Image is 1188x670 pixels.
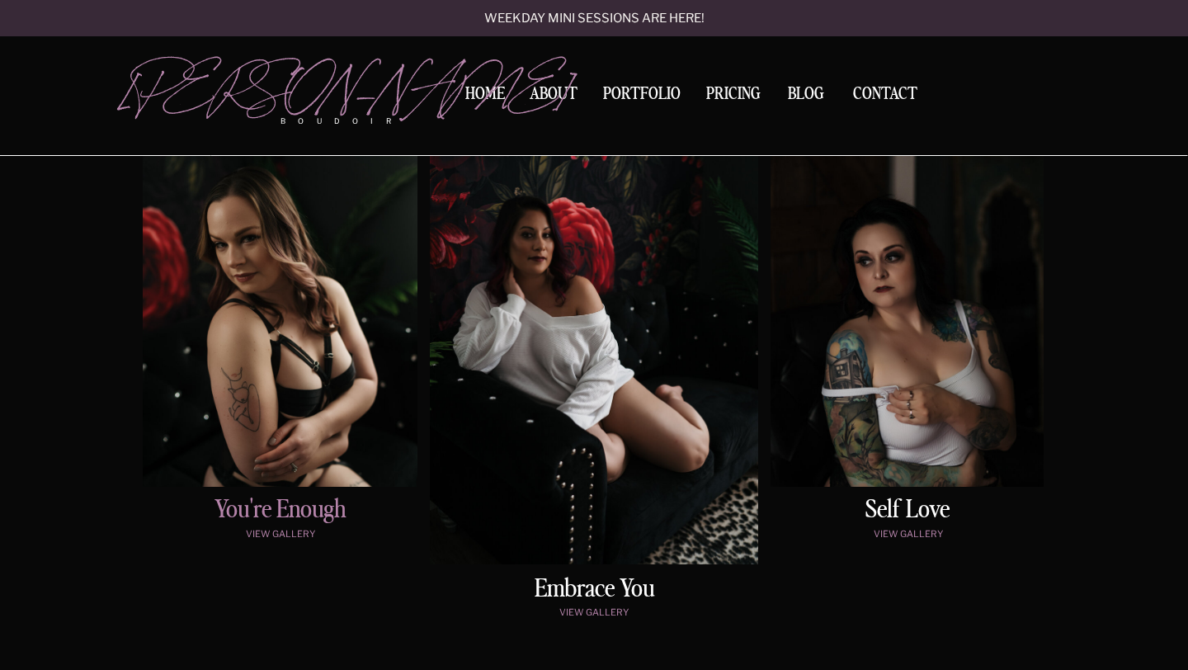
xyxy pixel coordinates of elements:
a: view gallery [460,607,728,621]
a: view gallery [775,529,1042,543]
p: boudoir [280,116,417,127]
a: [PERSON_NAME] [121,59,417,108]
a: You're enough [147,498,414,525]
a: embrace You [456,577,733,602]
a: Self love [771,498,1043,525]
a: Pricing [701,86,765,108]
h2: Featured Boudoir Galleries [392,28,796,78]
a: Portfolio [597,86,686,108]
a: view gallery [147,529,414,543]
a: Weekday mini sessions are here! [440,12,748,26]
a: Contact [846,86,924,103]
a: BLOG [780,86,832,101]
